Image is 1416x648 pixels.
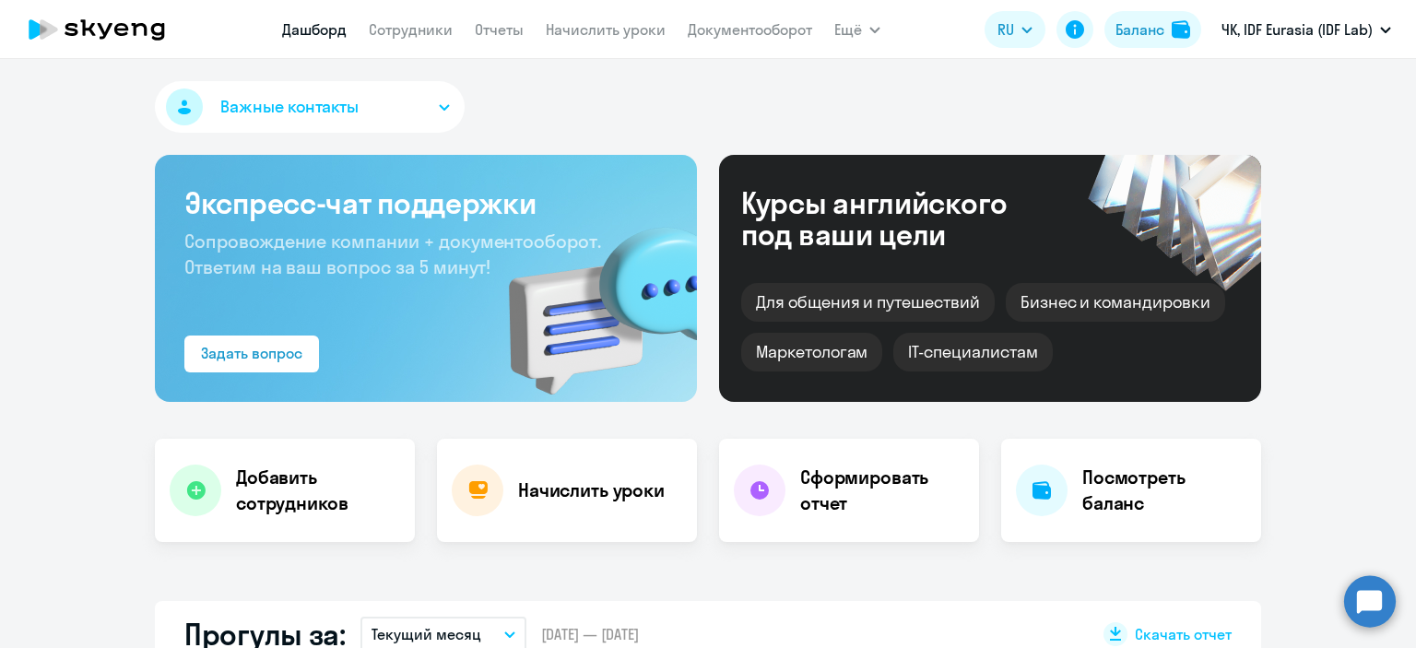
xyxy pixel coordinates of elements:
[541,624,639,644] span: [DATE] — [DATE]
[372,623,481,645] p: Текущий месяц
[1135,624,1232,644] span: Скачать отчет
[834,18,862,41] span: Ещё
[741,187,1056,250] div: Курсы английского под ваши цели
[688,20,812,39] a: Документооборот
[1115,18,1164,41] div: Баланс
[985,11,1045,48] button: RU
[482,194,697,402] img: bg-img
[1212,7,1400,52] button: ЧК, IDF Eurasia (IDF Lab)
[475,20,524,39] a: Отчеты
[1006,283,1225,322] div: Бизнес и командировки
[236,465,400,516] h4: Добавить сотрудников
[184,184,667,221] h3: Экспресс-чат поддержки
[518,477,665,503] h4: Начислить уроки
[834,11,880,48] button: Ещё
[369,20,453,39] a: Сотрудники
[184,336,319,372] button: Задать вопрос
[800,465,964,516] h4: Сформировать отчет
[1104,11,1201,48] button: Балансbalance
[1082,465,1246,516] h4: Посмотреть баланс
[282,20,347,39] a: Дашборд
[741,283,995,322] div: Для общения и путешествий
[201,342,302,364] div: Задать вопрос
[184,230,601,278] span: Сопровождение компании + документооборот. Ответим на ваш вопрос за 5 минут!
[1221,18,1373,41] p: ЧК, IDF Eurasia (IDF Lab)
[893,333,1052,371] div: IT-специалистам
[546,20,666,39] a: Начислить уроки
[155,81,465,133] button: Важные контакты
[741,333,882,371] div: Маркетологам
[997,18,1014,41] span: RU
[1172,20,1190,39] img: balance
[220,95,359,119] span: Важные контакты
